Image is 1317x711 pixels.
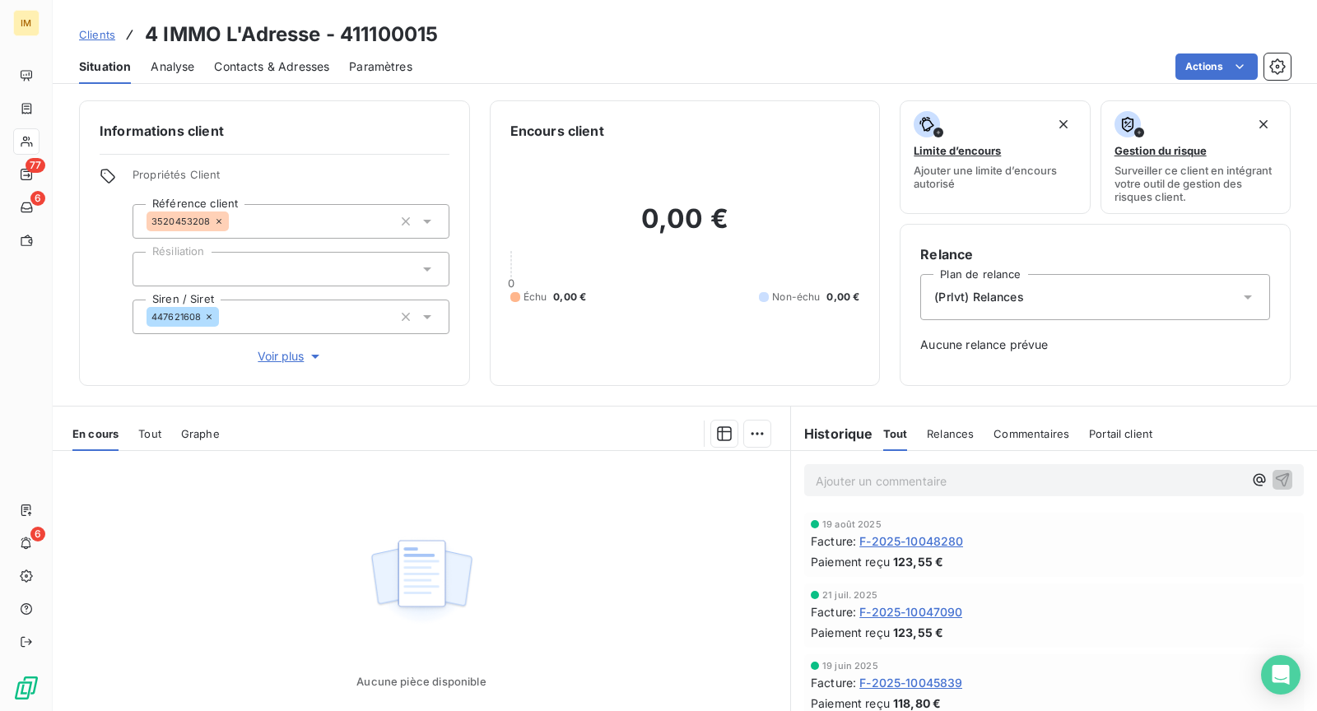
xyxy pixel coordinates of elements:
span: 6 [30,527,45,541]
span: 3520453208 [151,216,211,226]
span: Tout [138,427,161,440]
span: Ajouter une limite d’encours autorisé [914,164,1076,190]
input: Ajouter une valeur [147,262,160,276]
h6: Encours client [510,121,604,141]
h6: Historique [791,424,873,444]
h2: 0,00 € [510,202,860,252]
span: Contacts & Adresses [214,58,329,75]
span: Paramètres [349,58,412,75]
h6: Informations client [100,121,449,141]
span: Graphe [181,427,220,440]
span: 447621608 [151,312,201,322]
span: Portail client [1089,427,1152,440]
span: Paiement reçu [811,553,890,570]
span: Gestion du risque [1115,144,1207,157]
span: Surveiller ce client en intégrant votre outil de gestion des risques client. [1115,164,1277,203]
img: Logo LeanPay [13,675,40,701]
span: 0 [508,276,514,290]
span: En cours [72,427,119,440]
span: Paiement reçu [811,624,890,641]
span: Analyse [151,58,194,75]
span: 21 juil. 2025 [822,590,877,600]
span: 77 [26,158,45,173]
span: 19 août 2025 [822,519,882,529]
span: Aucune pièce disponible [356,675,486,688]
a: Clients [79,26,115,43]
span: Clients [79,28,115,41]
span: Tout [883,427,908,440]
button: Actions [1175,53,1258,80]
span: 0,00 € [826,290,859,304]
img: Empty state [369,531,474,633]
span: Facture : [811,532,856,550]
span: Situation [79,58,131,75]
span: 19 juin 2025 [822,661,878,671]
span: 6 [30,191,45,206]
h6: Relance [920,244,1270,264]
span: F-2025-10045839 [859,674,962,691]
button: Gestion du risqueSurveiller ce client en intégrant votre outil de gestion des risques client. [1101,100,1291,214]
button: Voir plus [133,347,449,365]
span: 123,55 € [893,553,943,570]
span: F-2025-10048280 [859,532,963,550]
span: 123,55 € [893,624,943,641]
div: IM [13,10,40,36]
input: Ajouter une valeur [219,309,232,324]
span: F-2025-10047090 [859,603,962,620]
span: Non-échu [772,290,820,304]
button: Limite d’encoursAjouter une limite d’encours autorisé [900,100,1090,214]
h3: 4 IMMO L'Adresse - 411100015 [145,20,438,49]
span: Commentaires [994,427,1069,440]
span: Propriétés Client [133,168,449,191]
span: Voir plus [258,348,323,365]
div: Open Intercom Messenger [1261,655,1301,695]
span: Échu [524,290,547,304]
span: Relances [927,427,974,440]
span: Facture : [811,674,856,691]
span: Facture : [811,603,856,620]
span: 0,00 € [553,290,586,304]
span: Aucune relance prévue [920,337,1270,353]
span: Limite d’encours [914,144,1001,157]
input: Ajouter une valeur [229,214,242,229]
span: (Prlvt) Relances [934,289,1023,305]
